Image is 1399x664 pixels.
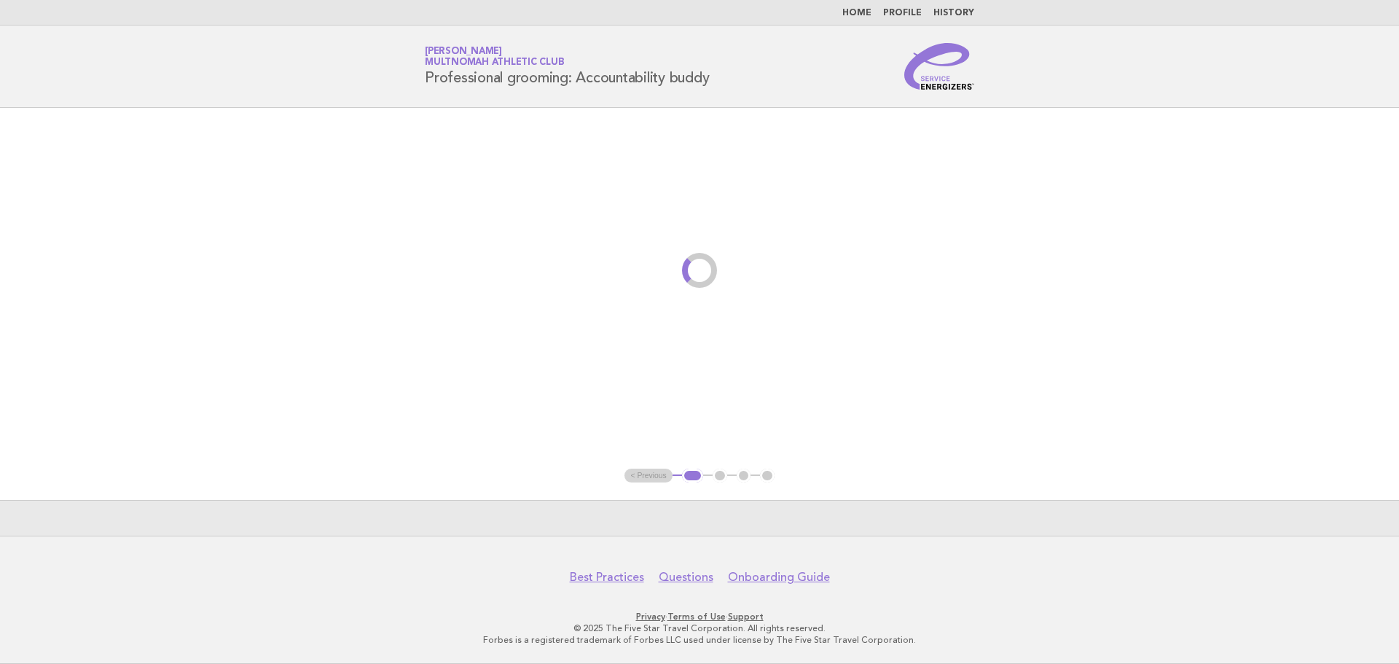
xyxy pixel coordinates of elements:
[842,9,871,17] a: Home
[425,47,564,67] a: [PERSON_NAME]Multnomah Athletic Club
[570,570,644,585] a: Best Practices
[659,570,713,585] a: Questions
[425,47,709,85] h1: Professional grooming: Accountability buddy
[254,622,1145,634] p: © 2025 The Five Star Travel Corporation. All rights reserved.
[728,570,830,585] a: Onboarding Guide
[728,612,764,622] a: Support
[667,612,726,622] a: Terms of Use
[933,9,974,17] a: History
[883,9,922,17] a: Profile
[425,58,564,68] span: Multnomah Athletic Club
[254,634,1145,646] p: Forbes is a registered trademark of Forbes LLC used under license by The Five Star Travel Corpora...
[254,611,1145,622] p: · ·
[904,43,974,90] img: Service Energizers
[636,612,665,622] a: Privacy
